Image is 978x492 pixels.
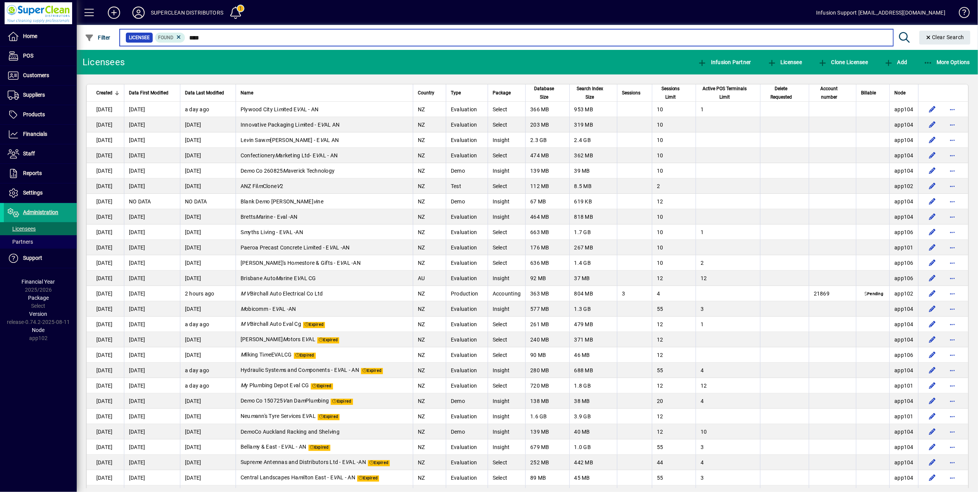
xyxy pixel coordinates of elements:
[265,229,267,235] em: v
[87,286,124,301] td: [DATE]
[946,119,958,131] button: More options
[4,86,77,105] a: Suppliers
[525,209,569,225] td: 464 MB
[946,195,958,208] button: More options
[696,225,760,240] td: 1
[124,255,180,271] td: [DATE]
[894,122,914,128] span: app104.prod.infusionbusinesssoftware.com
[946,134,958,146] button: More options
[926,380,938,392] button: Edit
[129,34,150,41] span: Licensee
[451,89,483,97] div: Type
[530,84,557,101] span: Database Size
[87,209,124,225] td: [DATE]
[23,255,42,261] span: Support
[525,194,569,209] td: 67 MB
[926,441,938,453] button: Edit
[124,163,180,178] td: [DATE]
[953,2,968,26] a: Knowledge Base
[124,132,180,148] td: [DATE]
[488,240,526,255] td: Select
[926,257,938,269] button: Edit
[180,194,236,209] td: NO DATA
[313,198,316,205] em: v
[814,84,844,101] span: Account number
[525,102,569,117] td: 366 MB
[446,132,488,148] td: Evaluation
[488,132,526,148] td: Insight
[102,6,126,20] button: Add
[488,271,526,286] td: Insight
[282,229,286,235] em: V
[87,255,124,271] td: [DATE]
[861,89,876,97] span: Billable
[926,303,938,315] button: Edit
[488,102,526,117] td: Select
[946,303,958,315] button: More options
[256,214,261,220] em: M
[525,117,569,132] td: 203 MB
[926,211,938,223] button: Edit
[569,132,617,148] td: 2.4 GB
[155,33,185,43] mat-chip: Found Status: Found
[946,318,958,330] button: More options
[488,194,526,209] td: Insight
[924,59,970,65] span: More Options
[180,163,236,178] td: [DATE]
[297,275,300,281] em: V
[23,150,35,157] span: Staff
[926,410,938,423] button: Edit
[446,286,488,301] td: Production
[622,89,647,97] div: Sessions
[569,194,617,209] td: 619 KB
[241,260,361,266] span: [PERSON_NAME]'s Ho estore & Gifts - E AL -AN
[87,117,124,132] td: [DATE]
[297,106,300,112] em: V
[525,255,569,271] td: 636 MB
[124,117,180,132] td: [DATE]
[894,275,914,281] span: app106.prod.infusionbusinesssoftware.com
[446,209,488,225] td: Evaluation
[23,111,45,117] span: Products
[241,89,408,97] div: Name
[446,117,488,132] td: Evaluation
[446,163,488,178] td: Demo
[652,132,696,148] td: 10
[894,137,914,143] span: app104.prod.infusionbusinesssoftware.com
[488,178,526,194] td: Select
[4,235,77,248] a: Partners
[926,165,938,177] button: Edit
[696,102,760,117] td: 1
[308,244,313,251] em: m
[652,102,696,117] td: 10
[446,271,488,286] td: Evaluation
[861,89,885,97] div: Billable
[124,102,180,117] td: [DATE]
[129,89,168,97] span: Data First Modified
[413,178,446,194] td: NZ
[926,134,938,146] button: Edit
[946,103,958,116] button: More options
[525,271,569,286] td: 92 MB
[946,226,958,238] button: More options
[241,106,319,112] span: Plywood City Li ited E AL - AN
[446,240,488,255] td: Evaluation
[525,240,569,255] td: 176 MB
[569,225,617,240] td: 1.7 GB
[488,286,526,301] td: Accounting
[894,198,914,205] span: app104.prod.infusionbusinesssoftware.com
[925,34,965,40] span: Clear Search
[569,178,617,194] td: 8.5 MB
[413,240,446,255] td: NZ
[816,55,870,69] button: Clone Licensee
[413,102,446,117] td: NZ
[418,89,434,97] span: Country
[23,131,47,137] span: Financials
[530,84,564,101] div: Database Size
[180,178,236,194] td: [DATE]
[946,180,958,192] button: More options
[946,149,958,162] button: More options
[413,117,446,132] td: NZ
[262,198,267,205] em: m
[652,240,696,255] td: 10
